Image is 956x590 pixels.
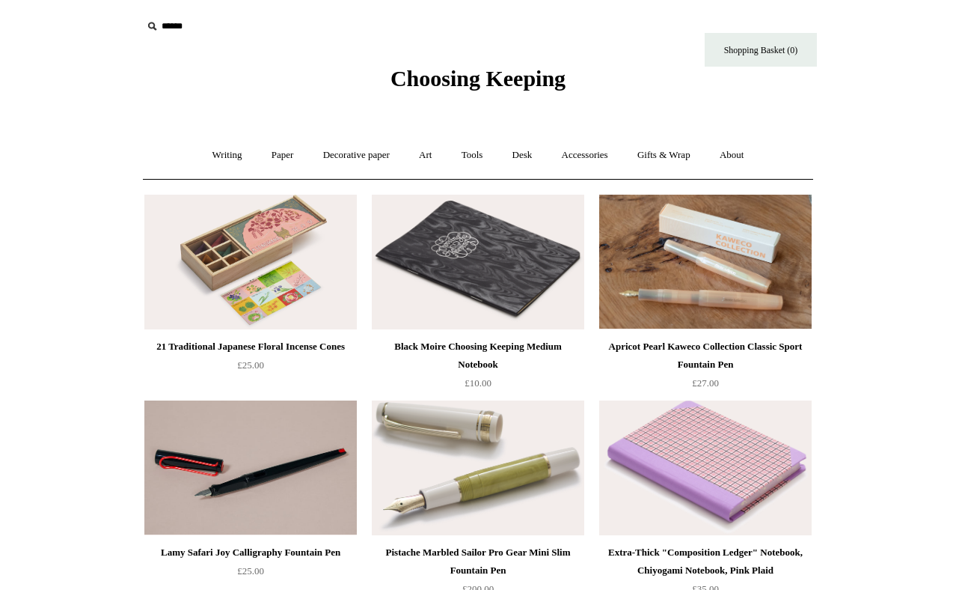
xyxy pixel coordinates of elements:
[390,66,566,91] span: Choosing Keeping
[705,33,817,67] a: Shopping Basket (0)
[465,377,491,389] span: £10.00
[548,136,622,175] a: Accessories
[372,195,584,329] img: Black Moire Choosing Keeping Medium Notebook
[624,136,704,175] a: Gifts & Wrap
[599,195,812,329] img: Apricot Pearl Kaweco Collection Classic Sport Fountain Pen
[376,338,580,374] div: Black Moire Choosing Keeping Medium Notebook
[372,338,584,399] a: Black Moire Choosing Keeping Medium Notebook £10.00
[237,565,264,577] span: £25.00
[405,136,445,175] a: Art
[372,401,584,535] img: Pistache Marbled Sailor Pro Gear Mini Slim Fountain Pen
[144,195,357,329] a: 21 Traditional Japanese Floral Incense Cones 21 Traditional Japanese Floral Incense Cones
[258,136,307,175] a: Paper
[599,401,812,535] img: Extra-Thick "Composition Ledger" Notebook, Chiyogami Notebook, Pink Plaid
[372,401,584,535] a: Pistache Marbled Sailor Pro Gear Mini Slim Fountain Pen Pistache Marbled Sailor Pro Gear Mini Sli...
[144,401,357,535] a: Lamy Safari Joy Calligraphy Fountain Pen Lamy Safari Joy Calligraphy Fountain Pen
[706,136,758,175] a: About
[144,401,357,535] img: Lamy Safari Joy Calligraphy Fountain Pen
[603,544,808,580] div: Extra-Thick "Composition Ledger" Notebook, Chiyogami Notebook, Pink Plaid
[237,359,264,371] span: £25.00
[372,195,584,329] a: Black Moire Choosing Keeping Medium Notebook Black Moire Choosing Keeping Medium Notebook
[144,338,357,399] a: 21 Traditional Japanese Floral Incense Cones £25.00
[599,338,812,399] a: Apricot Pearl Kaweco Collection Classic Sport Fountain Pen £27.00
[599,195,812,329] a: Apricot Pearl Kaweco Collection Classic Sport Fountain Pen Apricot Pearl Kaweco Collection Classi...
[144,195,357,329] img: 21 Traditional Japanese Floral Incense Cones
[390,78,566,88] a: Choosing Keeping
[599,401,812,535] a: Extra-Thick "Composition Ledger" Notebook, Chiyogami Notebook, Pink Plaid Extra-Thick "Compositio...
[692,377,719,389] span: £27.00
[499,136,546,175] a: Desk
[376,544,580,580] div: Pistache Marbled Sailor Pro Gear Mini Slim Fountain Pen
[603,338,808,374] div: Apricot Pearl Kaweco Collection Classic Sport Fountain Pen
[148,544,353,562] div: Lamy Safari Joy Calligraphy Fountain Pen
[148,338,353,356] div: 21 Traditional Japanese Floral Incense Cones
[199,136,256,175] a: Writing
[310,136,403,175] a: Decorative paper
[448,136,497,175] a: Tools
